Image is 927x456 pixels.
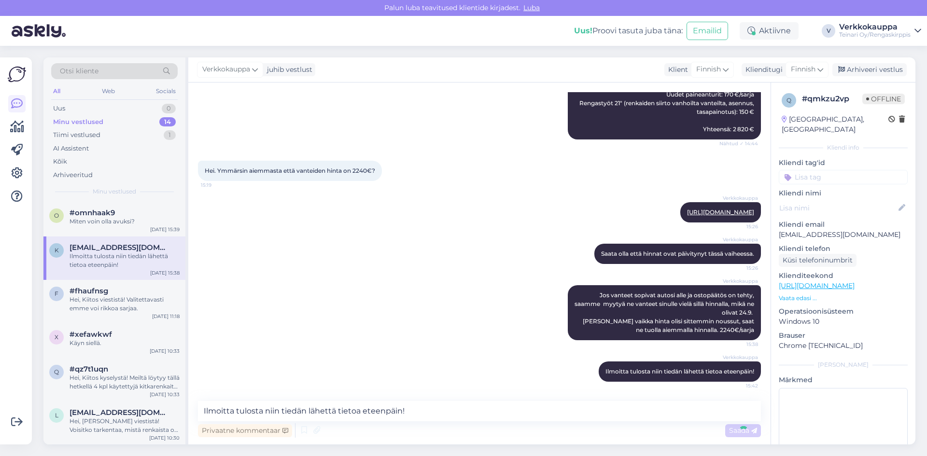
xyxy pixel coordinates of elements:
[164,130,176,140] div: 1
[201,181,237,189] span: 15:19
[93,187,136,196] span: Minu vestlused
[779,331,908,341] p: Brauser
[575,291,756,333] span: Jos vanteet sopivat autosi alle ja ostopäätös on tehty, saamme myytyä ne vanteet sinulle vielä si...
[70,330,112,339] span: #xefawkwf
[54,212,59,219] span: o
[782,114,888,135] div: [GEOGRAPHIC_DATA], [GEOGRAPHIC_DATA]
[832,63,907,76] div: Arhiveeri vestlus
[722,223,758,230] span: 15:26
[55,290,58,297] span: f
[70,417,180,434] div: Hei, [PERSON_NAME] viestistä! Voisitko tarkentaa, mistä renkaista on kyse? Näin voimme tarkistaa ...
[149,434,180,442] div: [DATE] 10:30
[779,143,908,152] div: Kliendi info
[779,188,908,198] p: Kliendi nimi
[205,167,375,174] span: Hei. Ymmärsin aiemmasta että vanteiden hinta on 2240€?
[779,170,908,184] input: Lisa tag
[687,208,754,216] a: [URL][DOMAIN_NAME]
[839,23,921,39] a: VerkkokauppaTeinari Oy/Rengaskirppis
[839,31,911,39] div: Teinari Oy/Rengaskirppis
[779,254,857,267] div: Küsi telefoninumbrit
[779,271,908,281] p: Klienditeekond
[70,208,115,217] span: #omnhaak9
[70,373,180,391] div: Hei, Kiitos kyselystä! Meiltä löytyy tällä hetkellä 4 kpl käytettyjä kitkarenkaita koossa 205/55R...
[53,170,93,180] div: Arhiveeritud
[150,269,180,276] div: [DATE] 15:38
[51,85,62,97] div: All
[100,85,117,97] div: Web
[779,203,897,213] input: Lisa nimi
[53,104,65,113] div: Uus
[53,130,100,140] div: Tiimi vestlused
[55,412,58,419] span: L
[740,22,799,40] div: Aktiivne
[719,140,758,147] span: Nähtud ✓ 14:44
[60,66,98,76] span: Otsi kliente
[70,287,108,295] span: #fhaufnsg
[791,64,815,75] span: Finnish
[779,294,908,303] p: Vaata edasi ...
[722,277,758,285] span: Verkkokauppa
[202,64,250,75] span: Verkkokauppa
[150,347,180,355] div: [DATE] 10:33
[779,244,908,254] p: Kliendi telefon
[839,23,911,31] div: Verkkokauppa
[779,281,855,290] a: [URL][DOMAIN_NAME]
[822,24,835,38] div: V
[779,341,908,351] p: Chrome [TECHNICAL_ID]
[779,158,908,168] p: Kliendi tag'id
[159,117,176,127] div: 14
[70,217,180,226] div: Miten voin olla avuksi?
[150,391,180,398] div: [DATE] 10:33
[70,339,180,347] div: Käyn siellä.
[605,368,754,375] span: Ilmoitta tulosta niin tiedän lähettä tietoa eteenpäin!
[722,354,758,361] span: Verkkokauppa
[664,65,688,75] div: Klient
[70,365,108,373] span: #qz7t1uqn
[55,333,58,341] span: x
[779,220,908,230] p: Kliendi email
[601,250,754,257] span: Saata olla että hinnat ovat päivitynyt tässä vaiheessa.
[150,226,180,233] div: [DATE] 15:39
[55,247,59,254] span: k
[722,236,758,243] span: Verkkokauppa
[722,194,758,202] span: Verkkokauppa
[520,3,543,12] span: Luba
[8,65,26,83] img: Askly Logo
[779,230,908,240] p: [EMAIL_ADDRESS][DOMAIN_NAME]
[154,85,178,97] div: Socials
[574,26,592,35] b: Uus!
[696,64,721,75] span: Finnish
[263,65,312,75] div: juhib vestlust
[162,104,176,113] div: 0
[779,306,908,317] p: Operatsioonisüsteem
[53,157,67,166] div: Kõik
[53,144,89,153] div: AI Assistent
[787,97,791,104] span: q
[779,317,908,327] p: Windows 10
[687,22,728,40] button: Emailid
[70,243,170,252] span: karri.huusko@kolumbus.fi
[862,94,905,104] span: Offline
[779,375,908,385] p: Märkmed
[574,25,683,37] div: Proovi tasuta juba täna:
[70,252,180,269] div: Ilmoitta tulosta niin tiedän lähettä tietoa eteenpäin!
[722,382,758,389] span: 15:42
[54,368,59,375] span: q
[70,295,180,313] div: Hei, Kiitos viestistä! Valitettavasti emme voi rikkoa sarjaa.
[722,341,758,348] span: 15:38
[802,93,862,105] div: # qmkzu2vp
[152,313,180,320] div: [DATE] 11:18
[70,408,170,417] span: Luhtamaajani@gmail.com
[722,264,758,272] span: 15:26
[742,65,783,75] div: Klienditugi
[53,117,103,127] div: Minu vestlused
[779,360,908,369] div: [PERSON_NAME]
